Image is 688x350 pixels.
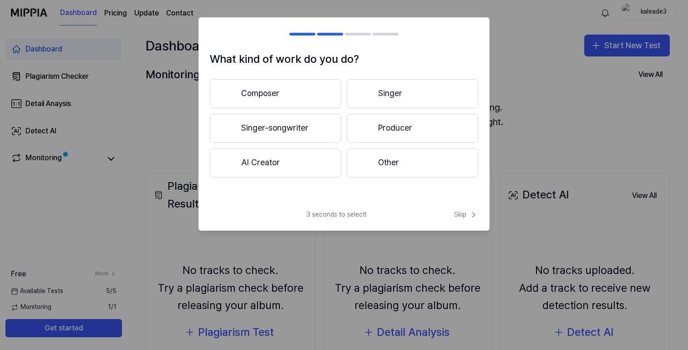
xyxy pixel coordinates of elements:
button: Singer-songwriter [210,114,341,143]
button: Producer [347,114,478,143]
button: Singer [347,79,478,108]
button: Skip [452,210,478,219]
button: Composer [210,79,341,108]
button: AI Creator [210,148,341,178]
span: 3 seconds to select! [307,210,366,219]
span: Skip [454,210,478,219]
h1: What kind of work do you do? [210,51,478,68]
button: Other [347,148,478,178]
